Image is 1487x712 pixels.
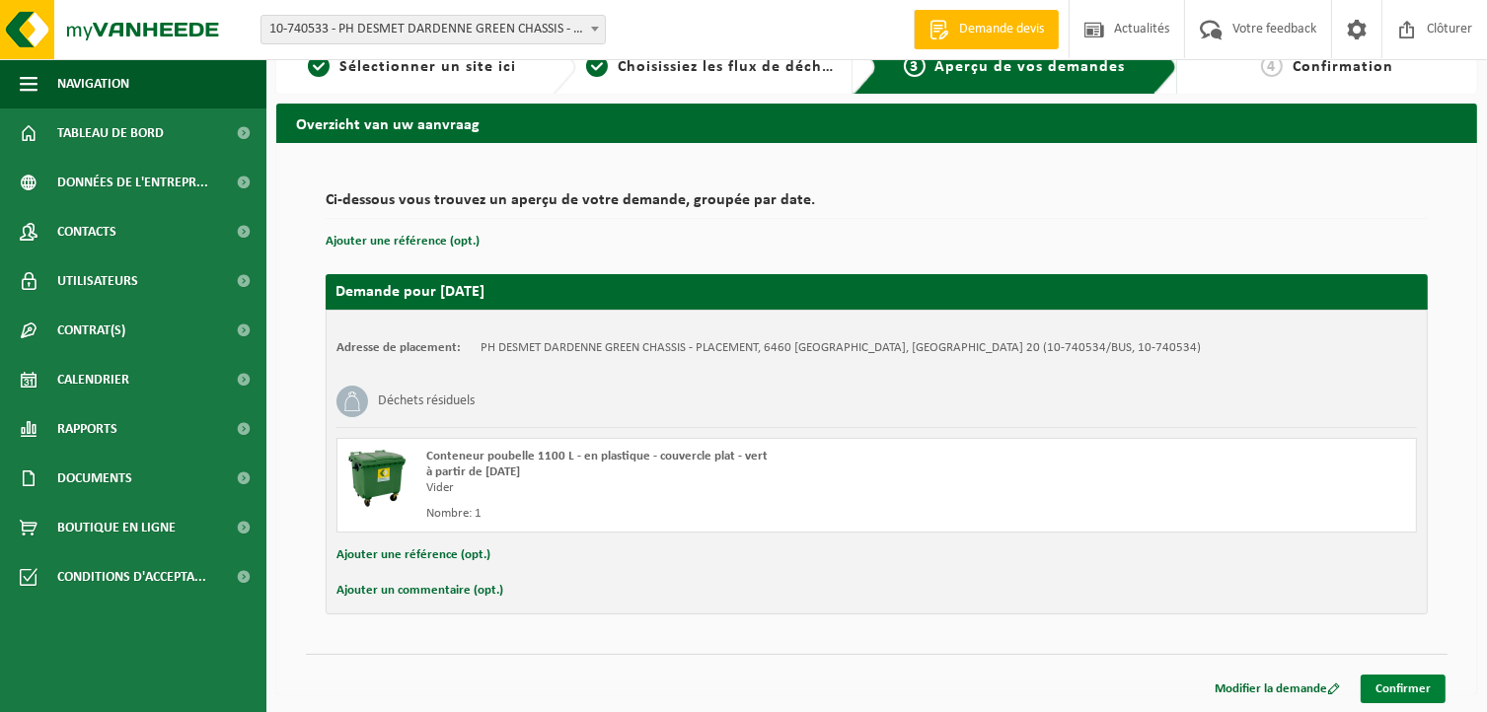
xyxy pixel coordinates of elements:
[339,59,516,75] span: Sélectionner un site ici
[1361,675,1446,703] a: Confirmer
[481,340,1201,356] td: PH DESMET DARDENNE GREEN CHASSIS - PLACEMENT, 6460 [GEOGRAPHIC_DATA], [GEOGRAPHIC_DATA] 20 (10-74...
[261,16,605,43] span: 10-740533 - PH DESMET DARDENNE GREEN CHASSIS - CHIMAY
[378,386,475,417] h3: Déchets résiduels
[914,10,1059,49] a: Demande devis
[1200,675,1355,703] a: Modifier la demande
[336,341,461,354] strong: Adresse de placement:
[1261,55,1283,77] span: 4
[57,306,125,355] span: Contrat(s)
[335,284,484,300] strong: Demande pour [DATE]
[586,55,608,77] span: 2
[276,104,1477,142] h2: Overzicht van uw aanvraag
[336,578,503,604] button: Ajouter un commentaire (opt.)
[260,15,606,44] span: 10-740533 - PH DESMET DARDENNE GREEN CHASSIS - CHIMAY
[426,450,768,463] span: Conteneur poubelle 1100 L - en plastique - couvercle plat - vert
[954,20,1049,39] span: Demande devis
[57,404,117,454] span: Rapports
[1293,59,1393,75] span: Confirmation
[57,158,208,207] span: Données de l'entrepr...
[57,256,138,306] span: Utilisateurs
[326,192,1428,219] h2: Ci-dessous vous trouvez un aperçu de votre demande, groupée par date.
[57,454,132,503] span: Documents
[308,55,330,77] span: 1
[426,506,956,522] div: Nombre: 1
[286,55,537,79] a: 1Sélectionner un site ici
[326,229,480,254] button: Ajouter une référence (opt.)
[336,542,490,568] button: Ajouter une référence (opt.)
[57,503,176,552] span: Boutique en ligne
[904,55,926,77] span: 3
[935,59,1126,75] span: Aperçu de vos demandes
[586,55,837,79] a: 2Choisissiez les flux de déchets et récipients
[57,355,129,404] span: Calendrier
[426,465,520,478] strong: à partir de [DATE]
[57,552,206,602] span: Conditions d'accepta...
[57,59,129,108] span: Navigation
[426,480,956,496] div: Vider
[57,108,164,158] span: Tableau de bord
[618,59,946,75] span: Choisissiez les flux de déchets et récipients
[57,207,116,256] span: Contacts
[347,449,407,508] img: WB-1100-HPE-GN-01.png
